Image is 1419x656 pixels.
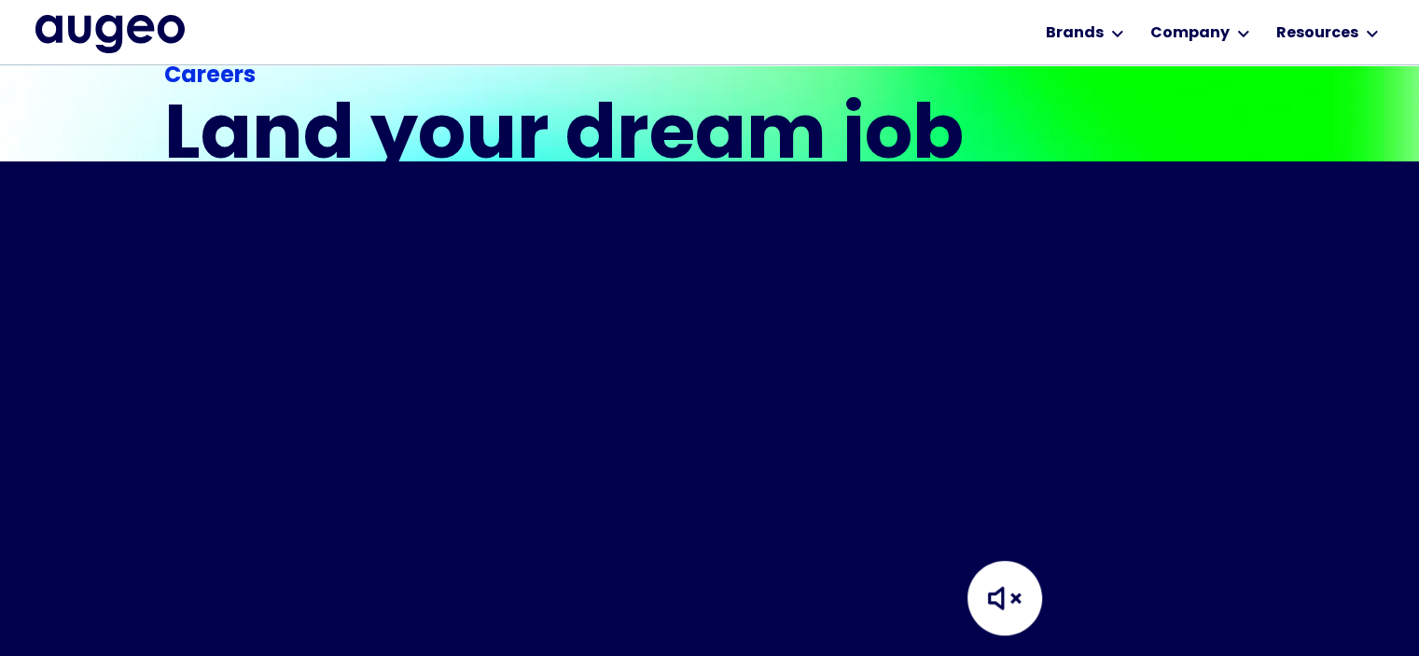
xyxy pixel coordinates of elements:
[164,101,970,328] h1: Land your dream job﻿ with [PERSON_NAME]
[1046,22,1104,45] div: Brands
[35,15,185,52] a: home
[164,65,256,88] strong: Careers
[35,15,185,52] img: Augeo's full logo in midnight blue.
[1276,22,1358,45] div: Resources
[1150,22,1230,45] div: Company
